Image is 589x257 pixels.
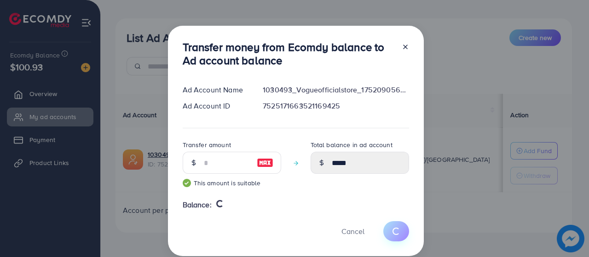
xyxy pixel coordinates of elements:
div: Ad Account ID [175,101,256,111]
label: Transfer amount [183,140,231,149]
small: This amount is suitable [183,178,281,188]
div: 1030493_Vogueofficialstore_1752090569997 [255,85,416,95]
img: image [257,157,273,168]
span: Balance: [183,200,212,210]
h3: Transfer money from Ecomdy balance to Ad account balance [183,40,394,67]
span: Cancel [341,226,364,236]
img: guide [183,179,191,187]
div: Ad Account Name [175,85,256,95]
label: Total balance in ad account [311,140,393,149]
div: 7525171663521169425 [255,101,416,111]
button: Cancel [330,221,376,241]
